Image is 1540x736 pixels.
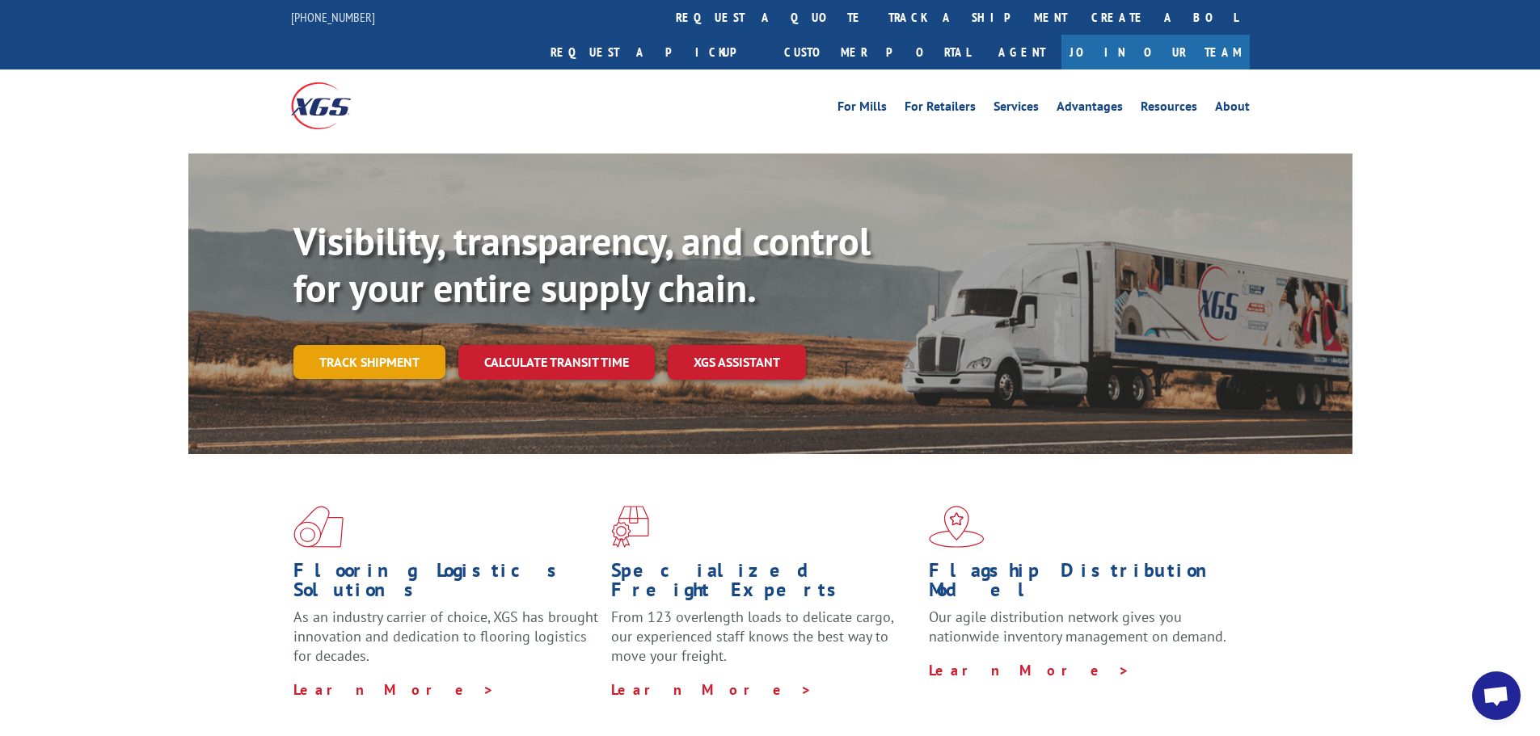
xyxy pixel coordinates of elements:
[1061,35,1250,69] a: Join Our Team
[994,100,1039,118] a: Services
[929,661,1130,679] a: Learn More >
[1141,100,1197,118] a: Resources
[668,345,806,380] a: XGS ASSISTANT
[538,35,772,69] a: Request a pickup
[291,9,375,25] a: [PHONE_NUMBER]
[458,345,655,380] a: Calculate transit time
[293,680,495,699] a: Learn More >
[611,680,812,699] a: Learn More >
[293,216,871,313] b: Visibility, transparency, and control for your entire supply chain.
[611,561,917,608] h1: Specialized Freight Experts
[293,345,445,379] a: Track shipment
[293,506,344,548] img: xgs-icon-total-supply-chain-intelligence-red
[838,100,887,118] a: For Mills
[772,35,982,69] a: Customer Portal
[293,561,599,608] h1: Flooring Logistics Solutions
[1057,100,1123,118] a: Advantages
[1215,100,1250,118] a: About
[905,100,976,118] a: For Retailers
[611,608,917,679] p: From 123 overlength loads to delicate cargo, our experienced staff knows the best way to move you...
[982,35,1061,69] a: Agent
[1472,671,1521,720] div: Open chat
[611,506,649,548] img: xgs-icon-focused-on-flooring-red
[929,608,1226,646] span: Our agile distribution network gives you nationwide inventory management on demand.
[293,608,598,665] span: As an industry carrier of choice, XGS has brought innovation and dedication to flooring logistics...
[929,506,985,548] img: xgs-icon-flagship-distribution-model-red
[929,561,1234,608] h1: Flagship Distribution Model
